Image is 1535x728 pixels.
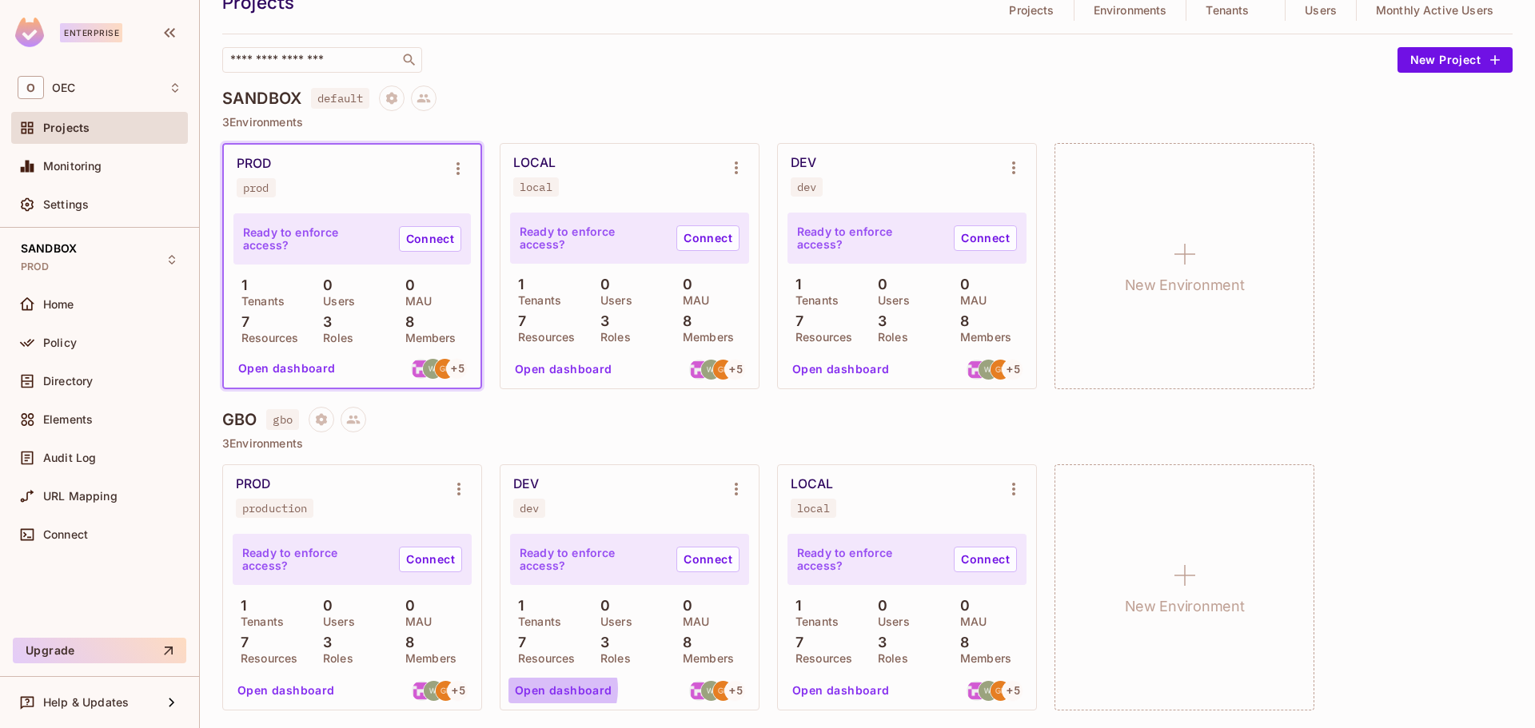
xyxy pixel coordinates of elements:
[513,476,539,492] div: DEV
[315,295,355,308] p: Users
[701,681,721,701] img: wil.peck@oeconnection.com
[266,409,298,430] span: gbo
[967,681,987,701] img: Santiago.DeIralaMut@oeconnection.com
[675,652,734,665] p: Members
[233,295,285,308] p: Tenants
[1206,4,1249,17] p: Tenants
[233,615,284,628] p: Tenants
[442,153,474,185] button: Environment settings
[979,681,999,701] img: wil.peck@oeconnection.com
[15,18,44,47] img: SReyMgAAAABJRU5ErkJggg==
[952,331,1011,344] p: Members
[232,356,342,381] button: Open dashboard
[424,681,444,701] img: wil.peck@oeconnection.com
[242,502,307,515] div: production
[233,332,298,344] p: Resources
[787,276,801,292] p: 1
[233,598,246,614] p: 1
[592,652,631,665] p: Roles
[222,437,1513,450] p: 3 Environments
[315,615,355,628] p: Users
[675,313,692,329] p: 8
[675,276,692,292] p: 0
[787,294,839,307] p: Tenants
[237,156,271,172] div: PROD
[870,313,887,329] p: 3
[222,410,257,429] h4: GBO
[43,336,77,349] span: Policy
[729,685,742,696] span: + 5
[21,261,50,273] span: PROD
[592,294,632,307] p: Users
[513,155,556,171] div: LOCAL
[954,547,1017,572] a: Connect
[797,547,941,572] p: Ready to enforce access?
[675,294,709,307] p: MAU
[242,547,386,572] p: Ready to enforce access?
[952,652,1011,665] p: Members
[43,490,118,503] span: URL Mapping
[510,313,526,329] p: 7
[1125,595,1245,619] h1: New Environment
[510,635,526,650] p: 7
[952,276,970,292] p: 0
[979,360,999,380] img: wil.peck@oeconnection.com
[233,314,249,330] p: 7
[1305,4,1337,17] p: Users
[510,598,524,614] p: 1
[787,652,852,665] p: Resources
[520,225,664,251] p: Ready to enforce access?
[952,294,987,307] p: MAU
[233,652,297,665] p: Resources
[786,678,896,703] button: Open dashboard
[592,598,610,614] p: 0
[43,452,96,464] span: Audit Log
[451,363,464,374] span: + 5
[436,681,456,701] img: greg.petros@oeconnection.com
[397,652,457,665] p: Members
[1376,4,1493,17] p: Monthly Active Users
[729,364,742,375] span: + 5
[952,635,969,650] p: 8
[870,331,908,344] p: Roles
[222,116,1513,129] p: 3 Environments
[797,225,941,251] p: Ready to enforce access?
[43,413,93,426] span: Elements
[797,502,830,515] div: local
[379,93,405,109] span: Project settings
[675,598,692,614] p: 0
[676,547,740,572] a: Connect
[43,121,90,134] span: Projects
[592,331,631,344] p: Roles
[399,547,462,572] a: Connect
[236,476,270,492] div: PROD
[43,528,88,541] span: Connect
[243,181,269,194] div: prod
[397,615,432,628] p: MAU
[397,277,415,293] p: 0
[1007,685,1019,696] span: + 5
[787,331,852,344] p: Resources
[315,635,332,650] p: 3
[21,242,77,255] span: SANDBOX
[510,652,575,665] p: Resources
[720,473,752,505] button: Environment settings
[1125,273,1245,297] h1: New Environment
[791,155,816,171] div: DEV
[592,635,609,650] p: 3
[443,473,475,505] button: Environment settings
[797,181,816,193] div: dev
[243,226,386,252] p: Ready to enforce access?
[870,598,887,614] p: 0
[998,152,1030,184] button: Environment settings
[315,332,353,344] p: Roles
[870,652,908,665] p: Roles
[397,314,414,330] p: 8
[675,615,709,628] p: MAU
[592,615,632,628] p: Users
[952,615,987,628] p: MAU
[510,615,561,628] p: Tenants
[397,635,414,650] p: 8
[520,502,539,515] div: dev
[713,360,733,380] img: greg.petros@oeconnection.com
